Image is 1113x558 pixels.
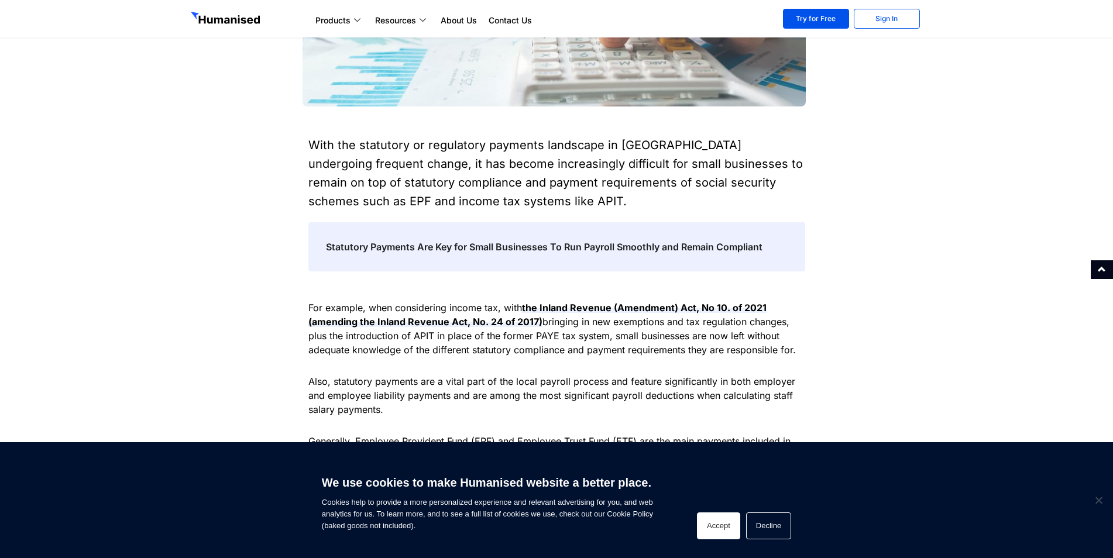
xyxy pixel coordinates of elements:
[191,12,262,27] img: GetHumanised Logo
[326,240,788,254] p: Statutory Payments Are Key for Small Businesses To Run Payroll Smoothly and Remain Compliant
[308,301,805,357] p: For example, when considering income tax, with bringing in new exemptions and tax regulation chan...
[435,13,483,27] a: About Us
[854,9,920,29] a: Sign In
[310,13,369,27] a: Products
[322,474,653,491] h6: We use cookies to make Humanised website a better place.
[322,469,653,532] span: Cookies help to provide a more personalized experience and relevant advertising for you, and web ...
[308,302,767,328] strong: the Inland Revenue (Amendment) Act, No 10. of 2021 (amending the Inland Revenue Act, No. 24 of 2017)
[369,13,435,27] a: Resources
[308,136,805,211] div: With the statutory or regulatory payments landscape in [GEOGRAPHIC_DATA] undergoing frequent chan...
[308,434,805,476] p: Generally, Employee Provident Fund (EPF) and Employee Trust Fund (ETF) are the main payments incl...
[308,374,805,416] p: Also, statutory payments are a vital part of the local payroll process and feature significantly ...
[1093,494,1104,506] span: Decline
[483,13,538,27] a: Contact Us
[783,9,849,29] a: Try for Free
[697,512,740,539] button: Accept
[746,512,791,539] button: Decline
